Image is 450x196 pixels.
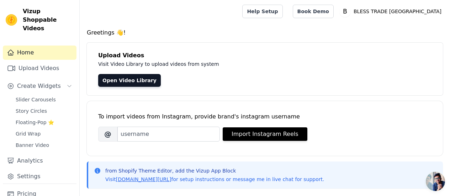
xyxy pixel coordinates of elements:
[11,140,76,150] a: Banner Video
[16,119,54,126] span: Floating-Pop ⭐
[3,169,76,184] a: Settings
[16,142,49,149] span: Banner Video
[16,107,47,115] span: Story Circles
[11,106,76,116] a: Story Circles
[223,127,307,141] button: Import Instagram Reels
[293,5,334,18] a: Book Demo
[105,176,324,183] p: Visit for setup instructions or message me in live chat for support.
[6,14,17,26] img: Vizup
[87,28,443,37] h4: Greetings 👋!
[98,51,432,60] h4: Upload Videos
[3,46,76,60] a: Home
[351,5,444,18] p: BLESS TRADE [GEOGRAPHIC_DATA]
[343,8,347,15] text: B
[3,79,76,93] button: Create Widgets
[3,61,76,75] a: Upload Videos
[23,7,74,33] span: Vizup Shoppable Videos
[16,130,41,137] span: Grid Wrap
[339,5,444,18] button: B BLESS TRADE [GEOGRAPHIC_DATA]
[426,172,445,191] a: Open chat
[242,5,282,18] a: Help Setup
[98,74,161,87] a: Open Video Library
[117,127,220,142] input: username
[105,167,324,174] p: from Shopify Theme Editor, add the Vizup App Block
[11,95,76,105] a: Slider Carousels
[3,154,76,168] a: Analytics
[17,82,61,90] span: Create Widgets
[11,129,76,139] a: Grid Wrap
[16,96,56,103] span: Slider Carousels
[98,127,117,142] span: @
[98,60,417,68] p: Visit Video Library to upload videos from system
[11,117,76,127] a: Floating-Pop ⭐
[116,176,171,182] a: [DOMAIN_NAME][URL]
[98,112,432,121] div: To import videos from Instagram, provide brand's instagram username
